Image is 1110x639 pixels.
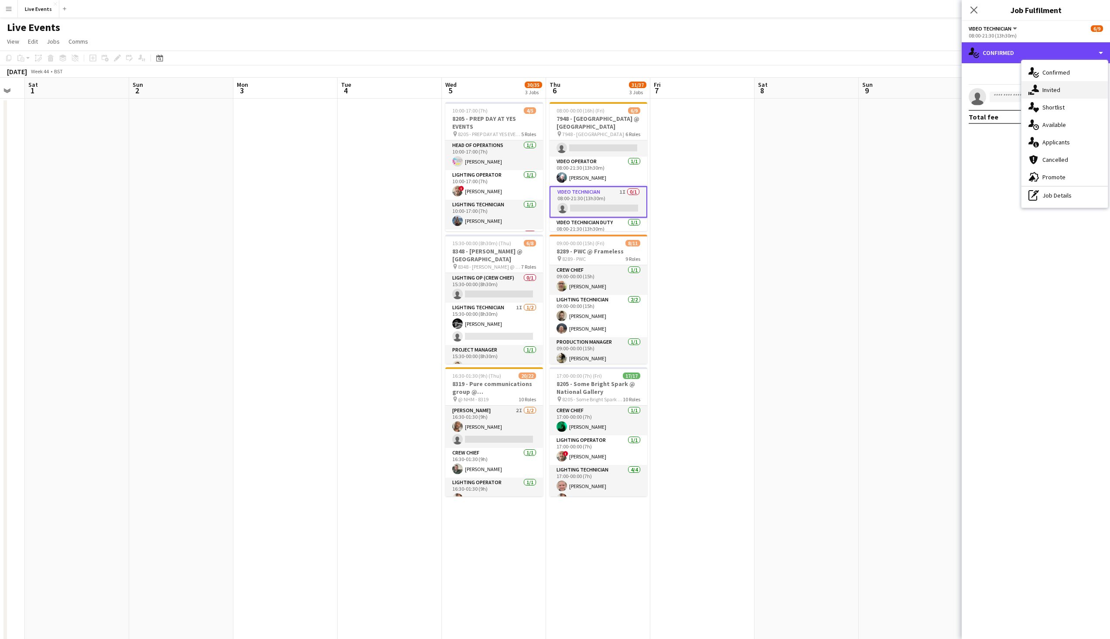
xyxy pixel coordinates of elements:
span: 6/9 [628,107,640,114]
app-card-role: Lighting Operator1/117:00-00:00 (7h)![PERSON_NAME] [550,435,647,465]
span: Sat [758,81,768,89]
span: 6 [548,85,560,96]
app-card-role: Production Manager1/109:00-00:00 (15h)[PERSON_NAME] [550,337,647,367]
div: 3 Jobs [629,89,646,96]
div: Confirmed [962,42,1110,63]
span: 5 Roles [521,131,536,137]
a: View [3,36,23,47]
span: 8/11 [625,240,640,246]
app-card-role: Head of Operations1/110:00-17:00 (7h)[PERSON_NAME] [445,140,543,170]
span: 2 [131,85,143,96]
span: Cancelled [1042,156,1068,164]
button: Video Technician [969,25,1018,32]
span: Available [1042,121,1066,129]
span: 8205 - PREP DAY AT YES EVENTS [458,131,521,137]
span: 6 Roles [625,131,640,137]
div: BST [54,68,63,75]
span: ! [563,451,568,456]
button: Live Events [18,0,59,17]
a: Comms [65,36,92,47]
span: 6/9 [1091,25,1103,32]
a: Jobs [43,36,63,47]
span: @ NHM - 8319 [458,396,488,403]
h3: Job Fulfilment [962,4,1110,16]
span: 08:00-00:00 (16h) (Fri) [557,107,605,114]
app-card-role: Lighting Technician1I1/215:30-00:00 (8h30m)[PERSON_NAME] [445,303,543,345]
span: Shortlist [1042,103,1065,111]
span: 4/5 [524,107,536,114]
span: 7948 - [GEOGRAPHIC_DATA] [562,131,624,137]
app-card-role: Lighting Technician1/110:00-17:00 (7h)[PERSON_NAME] [445,200,543,229]
span: 7 [652,85,661,96]
div: [DATE] [7,67,27,76]
span: ! [459,186,464,191]
app-job-card: 10:00-17:00 (7h)4/58205 - PREP DAY AT YES EVENTS 8205 - PREP DAY AT YES EVENTS5 RolesHead of Oper... [445,102,543,231]
span: Comms [68,38,88,45]
span: 10 Roles [519,396,536,403]
div: Job Details [1021,187,1108,204]
app-card-role: Sound Operator0/1 [445,229,543,259]
span: 30/35 [525,82,542,88]
span: Sun [133,81,143,89]
app-card-role: [PERSON_NAME]2I1/216:30-01:30 (9h)[PERSON_NAME] [445,406,543,448]
app-card-role: Lighting Technician2/209:00-00:00 (15h)[PERSON_NAME][PERSON_NAME] [550,295,647,337]
span: Thu [550,81,560,89]
span: Promote [1042,173,1066,181]
app-card-role: Lighting Operator1/110:00-17:00 (7h)![PERSON_NAME] [445,170,543,200]
app-card-role: Video Technician1I0/108:00-21:30 (13h30m) [550,186,647,218]
span: 6/8 [524,240,536,246]
app-job-card: 15:30-00:00 (8h30m) (Thu)6/88348 - [PERSON_NAME] @ [GEOGRAPHIC_DATA] 8348 - [PERSON_NAME] @ [GEOG... [445,235,543,364]
span: 16:30-01:30 (9h) (Thu) [452,372,501,379]
span: Applicants [1042,138,1070,146]
app-card-role: Video Technician Duty1/108:00-21:30 (13h30m) [550,218,647,247]
span: 5 [444,85,457,96]
h3: 8319 - Pure communications group @ [GEOGRAPHIC_DATA] [445,380,543,396]
h1: Live Events [7,21,60,34]
h3: 8289 - PWC @ Frameless [550,247,647,255]
span: 8289 - PWC [562,256,586,262]
span: 17/17 [623,372,640,379]
app-card-role: Lighting Op (Crew Chief)0/115:30-00:00 (8h30m) [445,273,543,303]
app-card-role: Crew Chief1/109:00-00:00 (15h)[PERSON_NAME] [550,265,647,295]
span: 9 Roles [625,256,640,262]
app-job-card: 08:00-00:00 (16h) (Fri)6/97948 - [GEOGRAPHIC_DATA] @ [GEOGRAPHIC_DATA] 7948 - [GEOGRAPHIC_DATA]6 ... [550,102,647,231]
h3: 8205 - Some Bright Spark @ National Gallery [550,380,647,396]
span: 8205 - Some Bright Spark @ National Gallery [562,396,623,403]
app-card-role: Crew Chief1/116:30-01:30 (9h)[PERSON_NAME] [445,448,543,478]
h3: 7948 - [GEOGRAPHIC_DATA] @ [GEOGRAPHIC_DATA] [550,115,647,130]
span: Invited [1042,86,1060,94]
span: Jobs [47,38,60,45]
app-job-card: 09:00-00:00 (15h) (Fri)8/118289 - PWC @ Frameless 8289 - PWC9 RolesCrew Chief1/109:00-00:00 (15h)... [550,235,647,364]
app-card-role: Video Operator1/108:00-21:30 (13h30m)[PERSON_NAME] [550,157,647,186]
span: Week 44 [29,68,51,75]
app-card-role: Project Manager1/115:30-00:00 (8h30m)[PERSON_NAME] [445,345,543,375]
span: Mon [237,81,248,89]
h3: 8348 - [PERSON_NAME] @ [GEOGRAPHIC_DATA] [445,247,543,263]
span: 8 [757,85,768,96]
app-job-card: 17:00-00:00 (7h) (Fri)17/178205 - Some Bright Spark @ National Gallery 8205 - Some Bright Spark @... [550,367,647,496]
span: Edit [28,38,38,45]
span: Video Technician [969,25,1011,32]
span: 10 Roles [623,396,640,403]
span: 17:00-00:00 (7h) (Fri) [557,372,602,379]
app-card-role: Lighting Technician4/417:00-00:00 (7h)[PERSON_NAME][PERSON_NAME] [550,465,647,533]
span: 7 Roles [521,263,536,270]
app-job-card: 16:30-01:30 (9h) (Thu)20/228319 - Pure communications group @ [GEOGRAPHIC_DATA] @ NHM - 831910 Ro... [445,367,543,496]
div: 3 Jobs [525,89,542,96]
span: 9 [861,85,873,96]
span: 4 [340,85,351,96]
h3: 8205 - PREP DAY AT YES EVENTS [445,115,543,130]
app-card-role: Lighting Operator1/116:30-01:30 (9h)[PERSON_NAME] [445,478,543,507]
div: 08:00-21:30 (13h30m) [969,32,1103,39]
span: 10:00-17:00 (7h) [452,107,488,114]
span: Tue [341,81,351,89]
span: View [7,38,19,45]
span: 15:30-00:00 (8h30m) (Thu) [452,240,511,246]
a: Edit [24,36,41,47]
span: Confirmed [1042,68,1070,76]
